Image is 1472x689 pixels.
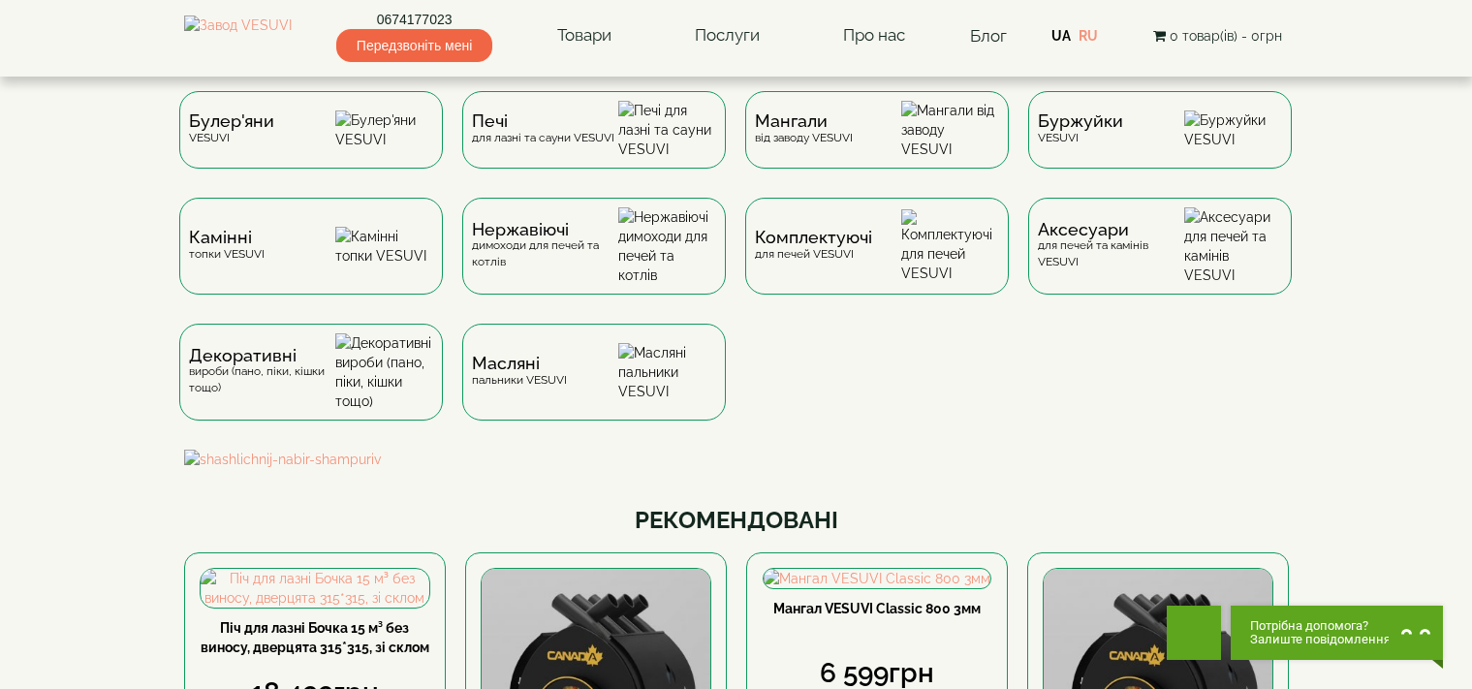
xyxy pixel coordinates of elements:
[189,348,335,363] span: Декоративні
[736,198,1018,324] a: Комплектуючідля печей VESUVI Комплектуючі для печей VESUVI
[1018,198,1301,324] a: Аксесуаридля печей та камінів VESUVI Аксесуари для печей та камінів VESUVI
[1147,25,1288,47] button: 0 товар(ів) - 0грн
[675,14,779,58] a: Послуги
[201,569,429,608] img: Піч для лазні Бочка 15 м³ без виносу, дверцята 315*315, зі склом
[472,113,614,129] span: Печі
[189,113,274,129] span: Булер'яни
[184,16,292,56] img: Завод VESUVI
[901,101,999,159] img: Мангали від заводу VESUVI
[755,113,853,145] div: від заводу VESUVI
[1018,91,1301,198] a: БуржуйкиVESUVI Буржуйки VESUVI
[1079,28,1098,44] a: RU
[618,101,716,159] img: Печі для лазні та сауни VESUVI
[970,26,1007,46] a: Блог
[1250,633,1391,646] span: Залиште повідомлення
[453,324,736,450] a: Масляніпальники VESUVI Масляні пальники VESUVI
[736,91,1018,198] a: Мангаливід заводу VESUVI Мангали від заводу VESUVI
[472,356,567,371] span: Масляні
[189,348,335,396] div: вироби (пано, піки, кішки тощо)
[1038,113,1123,145] div: VESUVI
[1184,110,1282,149] img: Буржуйки VESUVI
[336,10,492,29] a: 0674177023
[201,620,429,655] a: Піч для лазні Бочка 15 м³ без виносу, дверцята 315*315, зі склом
[1038,222,1184,270] div: для печей та камінів VESUVI
[170,91,453,198] a: Булер'яниVESUVI Булер'яни VESUVI
[335,333,433,411] img: Декоративні вироби (пано, піки, кішки тощо)
[335,227,433,266] img: Камінні топки VESUVI
[755,230,872,245] span: Комплектуючі
[764,569,990,588] img: Мангал VESUVI Classic 800 3мм
[184,450,1289,469] img: shashlichnij-nabir-shampuriv
[1167,606,1221,660] button: Get Call button
[189,113,274,145] div: VESUVI
[618,207,716,285] img: Нержавіючі димоходи для печей та котлів
[335,110,433,149] img: Булер'яни VESUVI
[824,14,924,58] a: Про нас
[1170,28,1282,44] span: 0 товар(ів) - 0грн
[453,198,736,324] a: Нержавіючідимоходи для печей та котлів Нержавіючі димоходи для печей та котлів
[1184,207,1282,285] img: Аксесуари для печей та камінів VESUVI
[453,91,736,198] a: Печідля лазні та сауни VESUVI Печі для лазні та сауни VESUVI
[773,601,981,616] a: Мангал VESUVI Classic 800 3мм
[170,198,453,324] a: Каміннітопки VESUVI Камінні топки VESUVI
[1231,606,1443,660] button: Chat button
[755,230,872,262] div: для печей VESUVI
[189,230,265,262] div: топки VESUVI
[901,209,999,283] img: Комплектуючі для печей VESUVI
[1038,222,1184,237] span: Аксесуари
[472,356,567,388] div: пальники VESUVI
[472,222,618,237] span: Нержавіючі
[1038,113,1123,129] span: Буржуйки
[1051,28,1071,44] a: UA
[538,14,631,58] a: Товари
[189,230,265,245] span: Камінні
[336,29,492,62] span: Передзвоніть мені
[755,113,853,129] span: Мангали
[472,222,618,270] div: димоходи для печей та котлів
[1250,619,1391,633] span: Потрібна допомога?
[170,324,453,450] a: Декоративнівироби (пано, піки, кішки тощо) Декоративні вироби (пано, піки, кішки тощо)
[472,113,614,145] div: для лазні та сауни VESUVI
[618,343,716,401] img: Масляні пальники VESUVI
